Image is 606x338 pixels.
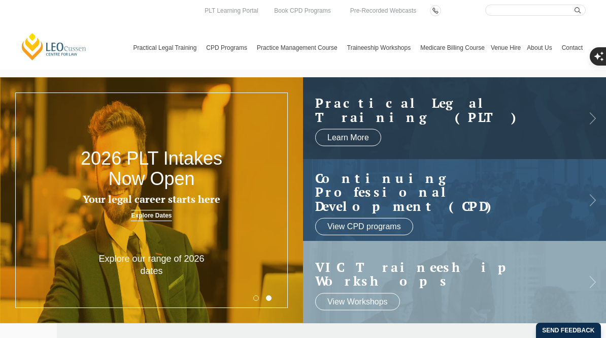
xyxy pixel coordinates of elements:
a: VIC Traineeship Workshops [315,260,578,288]
h2: Practical Legal Training (PLT) [315,96,578,124]
a: Practice Management Course [254,26,344,70]
p: Explore our range of 2026 dates [91,253,212,277]
a: Learn More [315,129,381,146]
a: Venue Hire [488,26,524,70]
a: Traineeship Workshops [344,26,417,70]
a: Practical Legal Training [130,26,204,70]
h2: Continuing Professional Development (CPD) [315,171,578,213]
h3: Your legal career starts here [60,194,242,205]
a: About Us [524,26,558,70]
h2: 2026 PLT Intakes Now Open [60,148,242,189]
a: CPD Programs [203,26,254,70]
a: [PERSON_NAME] Centre for Law [20,32,88,61]
a: Practical LegalTraining (PLT) [315,96,578,124]
a: View CPD programs [315,218,413,235]
a: Medicare Billing Course [417,26,488,70]
a: Contact [559,26,586,70]
a: Explore Dates [131,210,172,221]
button: 1 [253,295,259,301]
a: PLT Learning Portal [202,5,261,16]
iframe: LiveChat chat widget [538,270,581,313]
a: Continuing ProfessionalDevelopment (CPD) [315,171,578,213]
button: 2 [266,295,272,301]
a: View Workshops [315,293,400,310]
a: Pre-Recorded Webcasts [348,5,419,16]
a: Book CPD Programs [272,5,333,16]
